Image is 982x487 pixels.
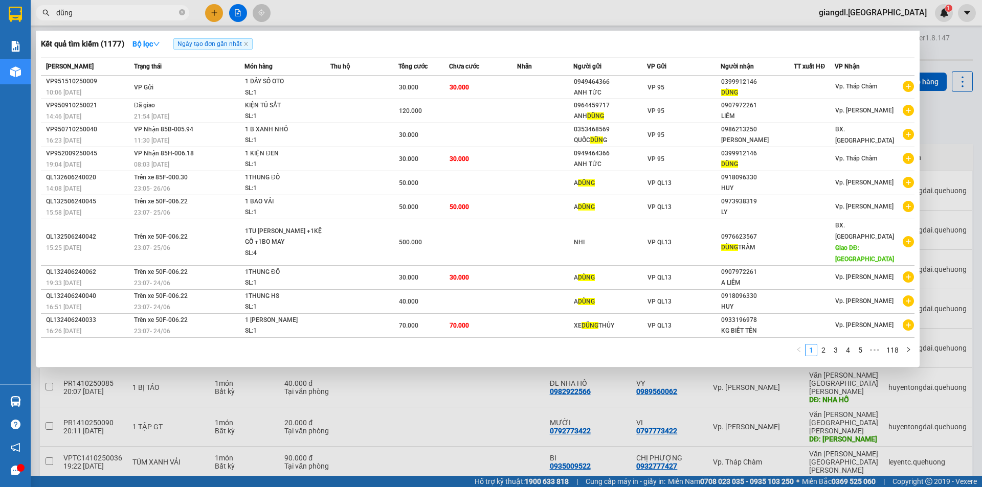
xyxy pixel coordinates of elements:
[854,344,866,356] li: 5
[830,344,841,356] a: 3
[721,277,794,288] div: A LIÊM
[11,420,20,429] span: question-circle
[648,84,664,91] span: VP 95
[903,153,914,164] span: plus-circle
[721,231,794,242] div: 0976623567
[721,267,794,277] div: 0907972261
[835,222,894,240] span: BX. [GEOGRAPHIC_DATA]
[179,9,185,15] span: close-circle
[574,320,646,331] div: XE THỦY
[450,274,469,281] span: 30.000
[647,63,666,70] span: VP Gửi
[903,129,914,140] span: plus-circle
[245,226,322,248] div: 1TU [PERSON_NAME] +1KỆ GỖ +1BO MAY [PERSON_NAME] 2MON
[835,321,894,329] span: Vp. [PERSON_NAME]
[134,304,170,311] span: 23:07 - 24/06
[10,396,21,407] img: warehouse-icon
[805,344,817,356] li: 1
[134,137,169,144] span: 11:30 [DATE]
[399,107,422,114] span: 120.000
[578,203,595,211] span: DŨNG
[574,148,646,159] div: 0949464366
[835,155,877,162] span: Vp. Tháp Chàm
[902,344,914,356] button: right
[153,40,160,48] span: down
[134,292,188,299] span: Trên xe 50F-006.22
[721,160,738,168] span: DŨNG
[134,174,188,181] span: Trên xe 85F-000.30
[648,155,664,163] span: VP 95
[721,244,738,251] span: DŨNG
[794,63,825,70] span: TT xuất HĐ
[830,344,842,356] li: 3
[46,267,131,277] div: QL132406240062
[179,8,185,18] span: close-circle
[450,155,469,163] span: 30.000
[134,268,188,275] span: Trên xe 50F-006.22
[245,302,322,313] div: SL: 1
[11,466,20,475] span: message
[134,244,170,251] span: 23:07 - 25/06
[245,172,322,183] div: 1THUNG ĐỒ
[46,244,81,251] span: 15:25 [DATE]
[835,244,894,263] span: Giao DĐ: [GEOGRAPHIC_DATA]
[796,346,802,353] span: left
[134,316,188,323] span: Trên xe 50F-006.22
[574,202,646,213] div: A
[582,322,598,329] span: DŨNG
[9,7,22,22] img: logo-vxr
[399,203,418,211] span: 50.000
[46,137,81,144] span: 16:23 [DATE]
[793,344,805,356] li: Previous Page
[835,273,894,281] span: Vp. [PERSON_NAME]
[883,344,902,356] li: 118
[134,209,170,216] span: 23:07 - 25/06
[721,207,794,218] div: LY
[134,185,170,192] span: 23:05 - 26/06
[245,196,322,207] div: 1 BAO VẢI
[574,159,646,170] div: ANH TỨC
[883,344,902,356] a: 118
[134,280,170,287] span: 23:07 - 24/06
[245,183,322,194] div: SL: 1
[134,84,153,91] span: VP Gửi
[721,124,794,135] div: 0986213250
[903,105,914,116] span: plus-circle
[134,63,162,70] span: Trạng thái
[46,63,94,70] span: [PERSON_NAME]
[517,63,532,70] span: Nhãn
[399,274,418,281] span: 30.000
[399,179,418,187] span: 50.000
[721,63,754,70] span: Người nhận
[449,63,479,70] span: Chưa cước
[905,346,911,353] span: right
[574,77,646,87] div: 0949464366
[134,198,188,205] span: Trên xe 50F-006.22
[134,150,194,157] span: VP Nhận 85H-006.18
[46,172,131,183] div: QL132606240020
[245,267,322,278] div: 1THUNG ĐỒ
[134,161,169,168] span: 08:03 [DATE]
[835,297,894,305] span: Vp. [PERSON_NAME]
[46,280,81,287] span: 19:33 [DATE]
[450,322,469,329] span: 70.000
[134,113,169,120] span: 21:54 [DATE]
[574,100,646,111] div: 0964459717
[842,344,854,356] li: 4
[835,126,894,144] span: BX. [GEOGRAPHIC_DATA]
[648,298,672,305] span: VP QL13
[46,291,131,302] div: QL132406240040
[134,328,170,335] span: 23:07 - 24/06
[648,107,664,114] span: VP 95
[578,298,595,305] span: DŨNG
[721,291,794,302] div: 0918096330
[42,9,50,16] span: search
[721,77,794,87] div: 0399912146
[245,100,322,111] div: KIỆN TỦ SẮT
[842,344,854,356] a: 4
[245,111,322,122] div: SL: 1
[41,39,124,50] h3: Kết quả tìm kiếm ( 1177 )
[399,84,418,91] span: 30.000
[721,302,794,312] div: HUY
[721,89,738,96] span: DŨNG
